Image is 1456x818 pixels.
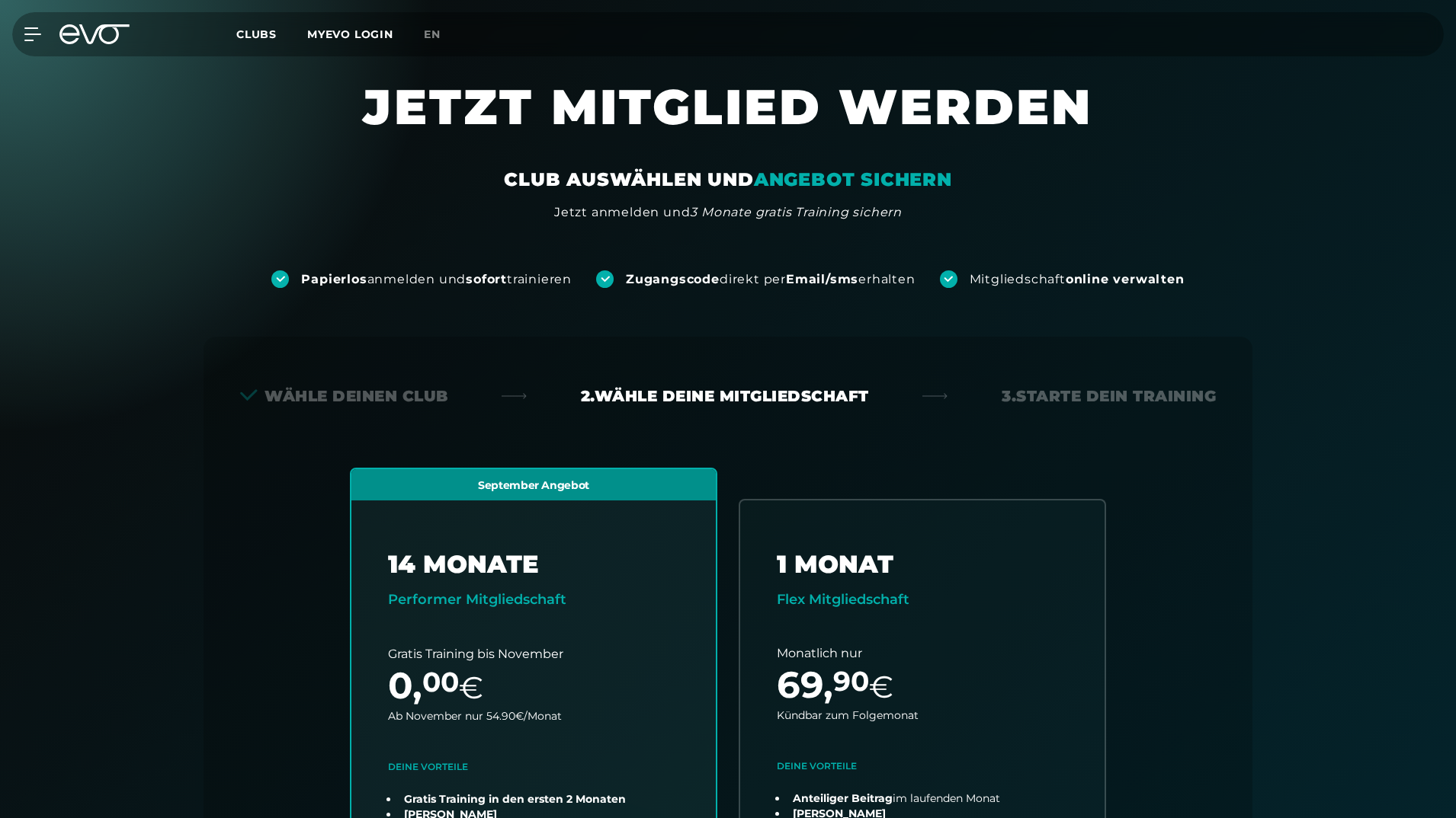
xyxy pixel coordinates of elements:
[970,271,1185,288] div: Mitgliedschaft
[690,205,902,219] em: 3 Monate gratis Training sichern
[504,168,951,192] div: CLUB AUSWÄHLEN UND
[271,76,1185,168] h1: JETZT MITGLIED WERDEN
[626,272,720,286] strong: Zugangscode
[236,27,277,41] span: Clubs
[301,272,367,286] strong: Papierlos
[466,272,507,286] strong: sofort
[754,168,952,190] em: ANGEBOT SICHERN
[554,203,902,222] div: Jetzt anmelden und
[301,271,572,288] div: anmelden und trainieren
[236,27,307,41] a: Clubs
[307,27,393,41] a: MYEVO LOGIN
[1066,272,1185,286] strong: online verwalten
[1002,385,1216,407] div: 3. Starte dein Training
[581,385,869,407] div: 2. Wähle deine Mitgliedschaft
[240,385,448,407] div: Wähle deinen Club
[786,272,858,286] strong: Email/sms
[424,27,441,41] span: en
[626,271,915,288] div: direkt per erhalten
[424,26,459,43] a: en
